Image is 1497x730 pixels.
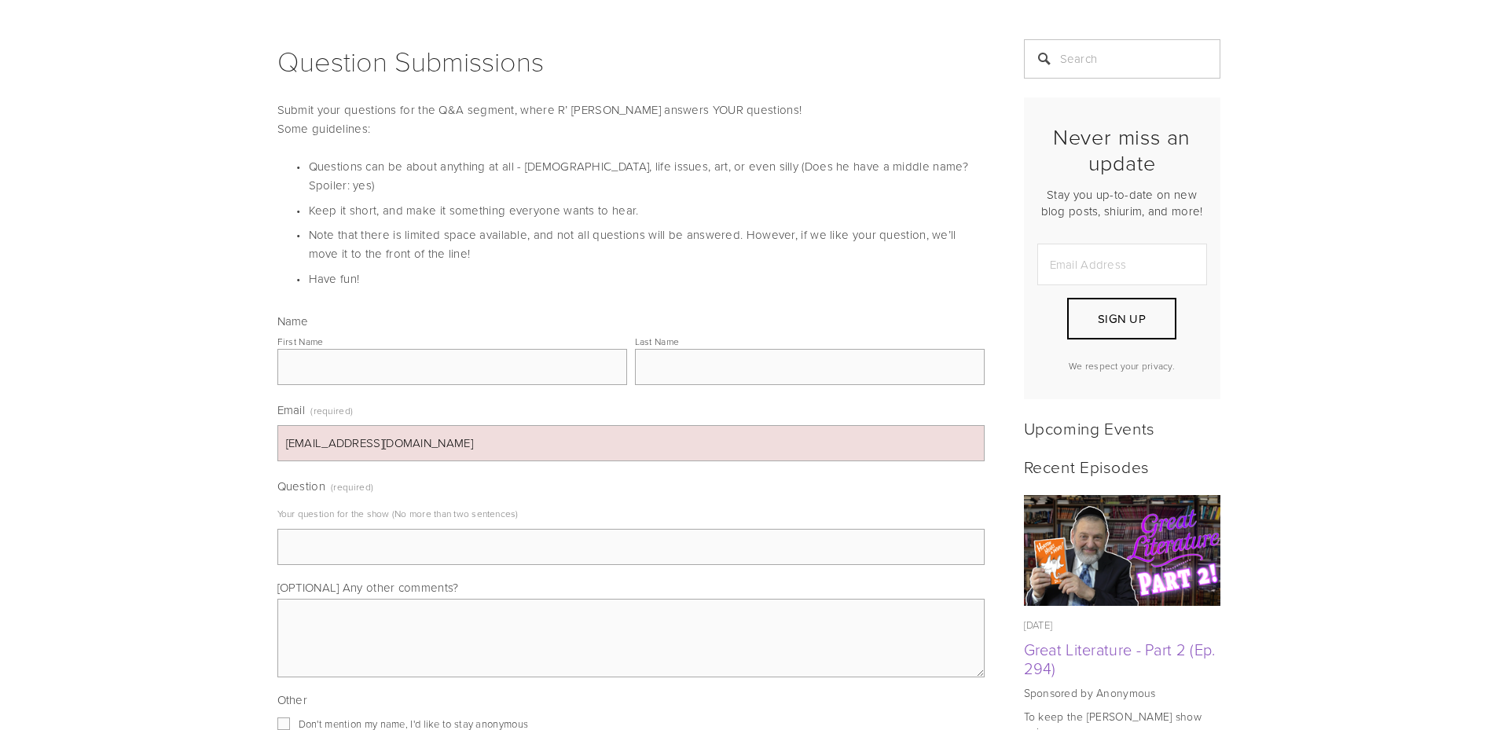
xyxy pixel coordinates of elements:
input: Don't mention my name, I'd like to stay anonymous [277,717,290,730]
span: Question [277,478,325,494]
img: Great Literature - Part 2 (Ep. 294) [1023,495,1220,606]
input: Email Address [1037,244,1207,285]
h2: Upcoming Events [1024,418,1220,438]
span: Email [277,402,306,418]
p: Stay you up-to-date on new blog posts, shiurim, and more! [1037,186,1207,219]
div: First Name [277,335,324,348]
time: [DATE] [1024,618,1053,632]
input: Search [1024,39,1220,79]
span: Sign Up [1098,310,1146,327]
p: Submit your questions for the Q&A segment, where R’ [PERSON_NAME] answers YOUR questions! Some gu... [277,101,985,138]
span: [OPTIONAL] Any other comments? [277,579,459,596]
span: Other [277,691,308,708]
h1: Question Submissions [277,39,985,82]
p: Keep it short, and make it something everyone wants to hear. [309,201,985,220]
h2: Recent Episodes [1024,457,1220,476]
span: (required) [310,399,353,422]
p: Your question for the show (No more than two sentences) [277,501,985,526]
p: Questions can be about anything at all - [DEMOGRAPHIC_DATA], life issues, art, or even silly (Doe... [309,157,985,195]
div: Last Name [635,335,680,348]
a: Great Literature - Part 2 (Ep. 294) [1024,638,1216,679]
p: Sponsored by Anonymous [1024,685,1220,701]
a: Great Literature - Part 2 (Ep. 294) [1024,495,1220,606]
span: Name [277,313,309,329]
span: (required) [331,475,373,498]
h2: Never miss an update [1037,124,1207,175]
button: Sign Up [1067,298,1176,339]
p: We respect your privacy. [1037,359,1207,372]
p: Have fun! [309,270,985,288]
p: Note that there is limited space available, and not all questions will be answered. However, if w... [309,226,985,263]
